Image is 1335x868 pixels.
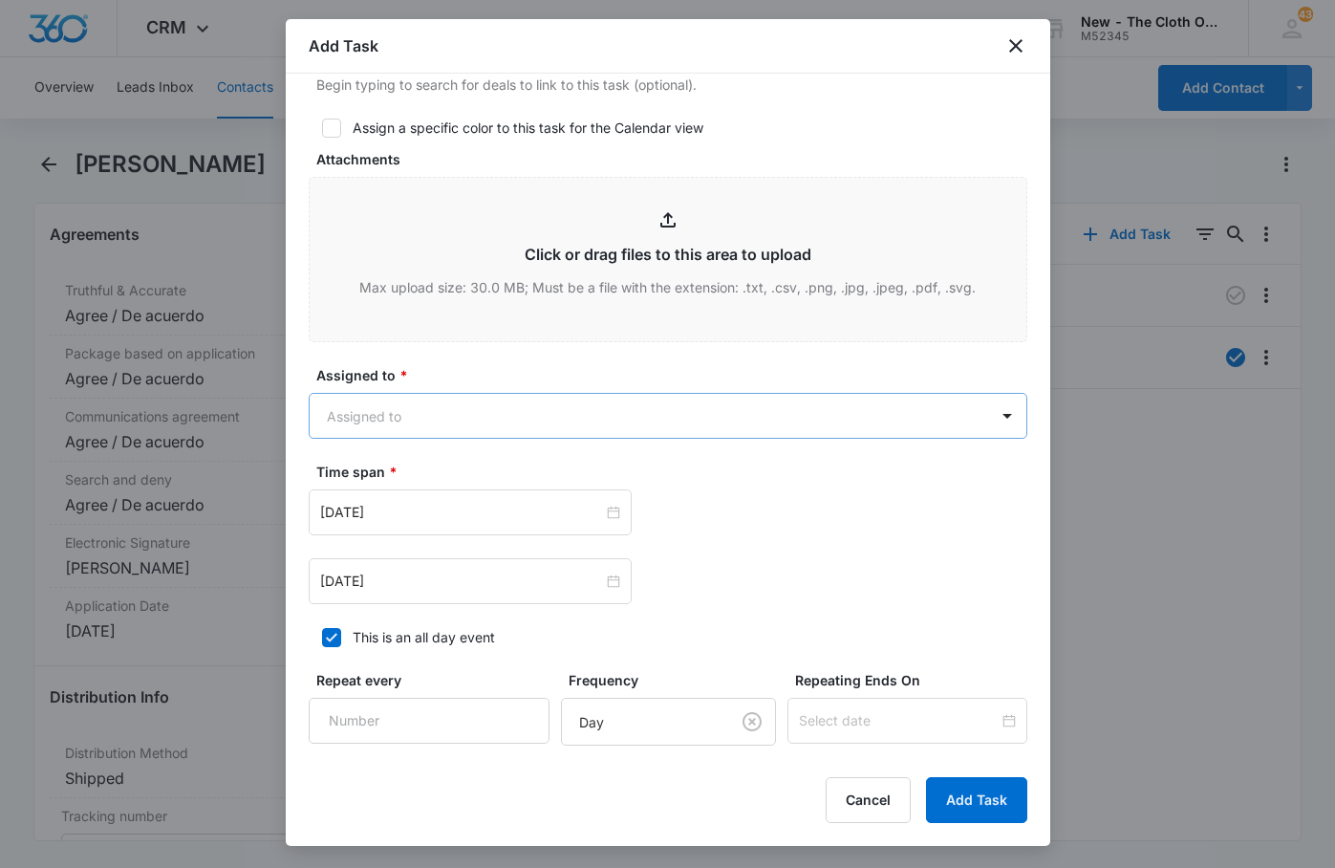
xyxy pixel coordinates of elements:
[926,777,1027,823] button: Add Task
[316,75,1027,95] p: Begin typing to search for deals to link to this task (optional).
[316,365,1035,385] label: Assigned to
[320,502,603,523] input: Aug 12, 2025
[309,698,549,744] input: Number
[569,670,785,690] label: Frequency
[795,670,1034,690] label: Repeating Ends On
[353,627,495,647] div: This is an all day event
[316,149,1035,169] label: Attachments
[353,118,703,138] div: Assign a specific color to this task for the Calendar view
[826,777,911,823] button: Cancel
[320,571,603,592] input: Aug 22, 2025
[316,462,1035,482] label: Time span
[309,34,378,57] h1: Add Task
[1004,34,1027,57] button: close
[737,706,767,737] button: Clear
[799,710,998,731] input: Select date
[316,670,557,690] label: Repeat every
